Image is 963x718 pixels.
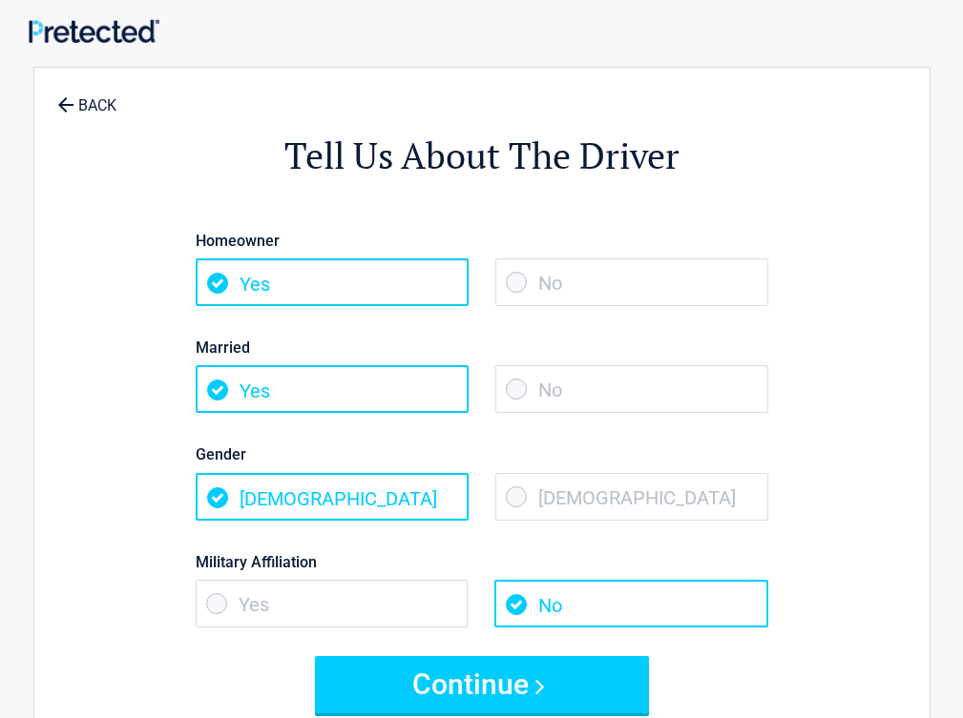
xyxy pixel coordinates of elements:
label: Homeowner [196,228,768,254]
span: [DEMOGRAPHIC_DATA] [196,473,469,521]
a: BACK [53,80,120,113]
label: Married [196,335,768,360]
span: [DEMOGRAPHIC_DATA] [495,473,768,521]
span: No [494,580,767,627]
label: Gender [196,441,768,467]
label: Military Affiliation [196,549,768,575]
span: Yes [196,580,469,627]
button: Continue [315,656,649,713]
span: Yes [196,258,469,306]
span: No [495,365,768,413]
span: No [495,258,768,306]
h2: Tell Us About The Driver [139,132,825,180]
img: Main Logo [29,19,159,43]
span: Yes [196,365,469,413]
